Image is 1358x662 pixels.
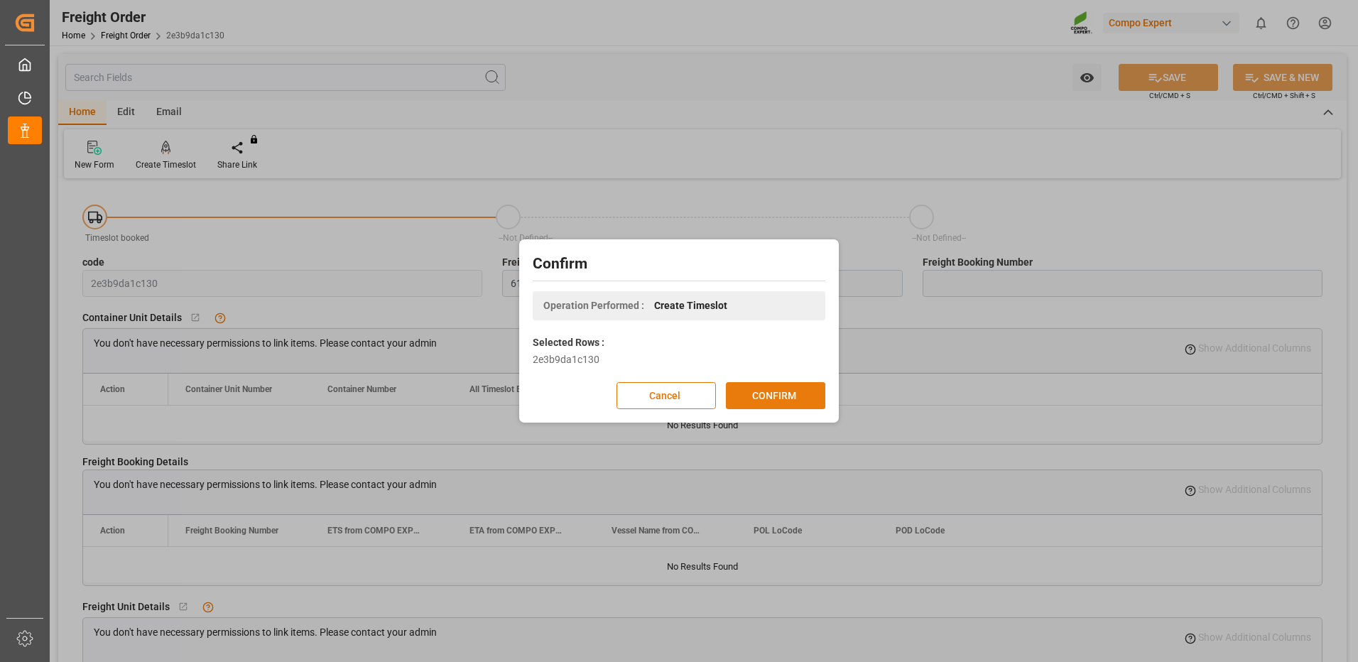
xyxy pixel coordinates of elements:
span: Operation Performed : [543,298,644,313]
div: 2e3b9da1c130 [533,352,825,367]
h2: Confirm [533,253,825,276]
button: Cancel [616,382,716,409]
span: Create Timeslot [654,298,727,313]
button: CONFIRM [726,382,825,409]
label: Selected Rows : [533,335,604,350]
